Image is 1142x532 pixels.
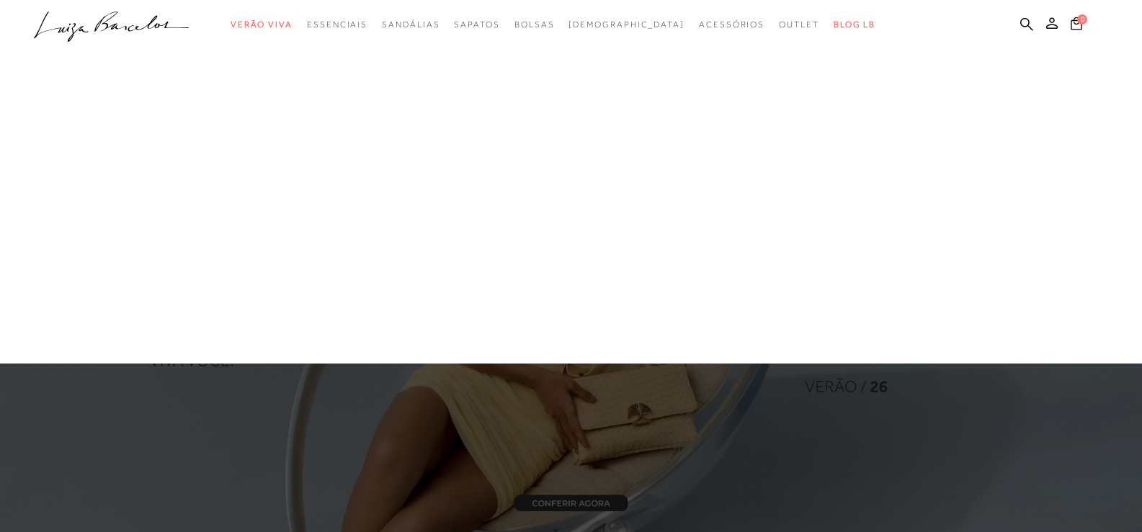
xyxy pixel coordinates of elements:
a: categoryNavScreenReaderText [454,12,499,38]
span: Sandálias [382,19,440,30]
a: categoryNavScreenReaderText [307,12,367,38]
a: categoryNavScreenReaderText [514,12,555,38]
span: BLOG LB [834,19,875,30]
a: categoryNavScreenReaderText [699,12,764,38]
a: categoryNavScreenReaderText [231,12,293,38]
span: Sapatos [454,19,499,30]
span: [DEMOGRAPHIC_DATA] [568,19,684,30]
a: BLOG LB [834,12,875,38]
button: 0 [1066,16,1087,35]
span: Bolsas [514,19,555,30]
span: 0 [1077,14,1087,24]
span: Acessórios [699,19,764,30]
span: Outlet [779,19,819,30]
span: Essenciais [307,19,367,30]
span: Verão Viva [231,19,293,30]
a: noSubCategoriesText [568,12,684,38]
a: categoryNavScreenReaderText [779,12,819,38]
a: categoryNavScreenReaderText [382,12,440,38]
